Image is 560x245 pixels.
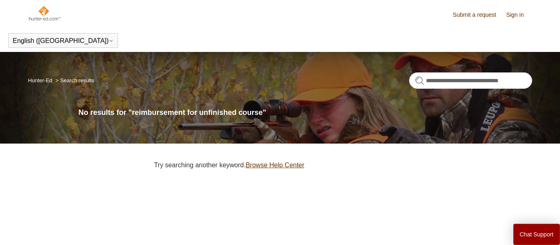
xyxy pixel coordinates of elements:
h1: No results for "reimbursement for unfinished course" [78,107,532,118]
button: English ([GEOGRAPHIC_DATA]) [13,37,114,45]
p: Try searching another keyword. [154,160,532,170]
a: Browse Help Center [246,162,304,169]
li: Hunter-Ed [28,77,54,83]
img: Hunter-Ed Help Center home page [28,5,61,21]
a: Submit a request [453,11,505,19]
input: Search [409,72,532,89]
a: Sign in [506,11,532,19]
li: Search results [54,77,94,83]
a: Hunter-Ed [28,77,52,83]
